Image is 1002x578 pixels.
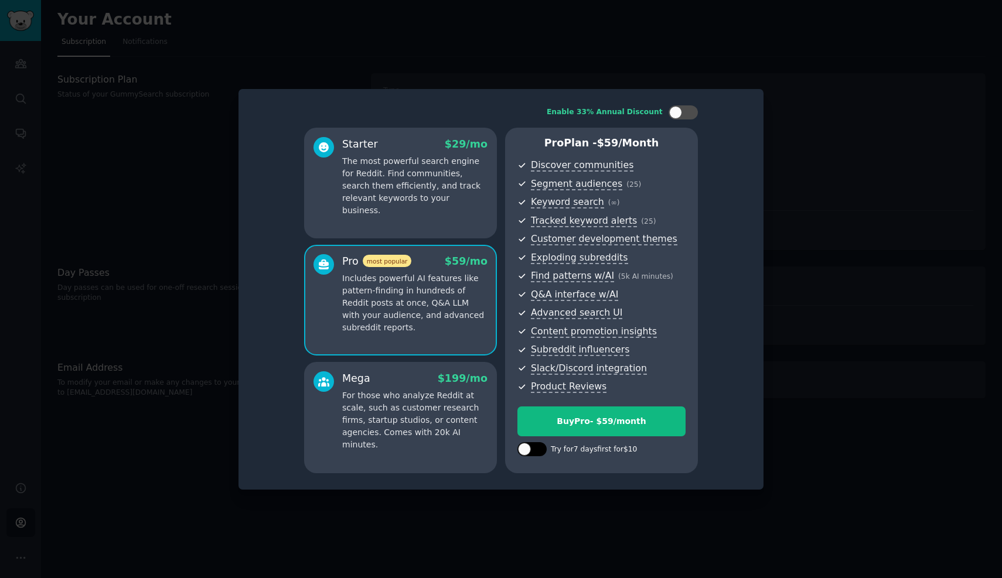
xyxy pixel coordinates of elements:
div: Enable 33% Annual Discount [547,107,663,118]
p: The most powerful search engine for Reddit. Find communities, search them efficiently, and track ... [342,155,488,217]
span: Advanced search UI [531,307,622,319]
span: ( ∞ ) [608,199,620,207]
span: most popular [363,255,412,267]
span: Find patterns w/AI [531,270,614,282]
div: Starter [342,137,378,152]
span: ( 25 ) [626,180,641,189]
p: For those who analyze Reddit at scale, such as customer research firms, startup studios, or conte... [342,389,488,451]
span: Subreddit influencers [531,344,629,356]
span: Slack/Discord integration [531,362,647,375]
p: Includes powerful AI features like pattern-finding in hundreds of Reddit posts at once, Q&A LLM w... [342,272,488,334]
span: Segment audiences [531,178,622,190]
span: Tracked keyword alerts [531,215,637,227]
div: Mega [342,371,370,386]
span: Discover communities [531,159,633,172]
span: Exploding subreddits [531,252,628,264]
div: Buy Pro - $ 59 /month [518,415,685,427]
span: Content promotion insights [531,326,657,338]
span: ( 5k AI minutes ) [618,272,673,281]
span: $ 199 /mo [438,372,488,384]
span: $ 29 /mo [445,138,488,150]
span: $ 59 /month [597,137,659,149]
button: BuyPro- $59/month [517,406,686,436]
div: Pro [342,254,411,269]
span: Product Reviews [531,381,606,393]
p: Pro Plan - [517,136,686,151]
div: Try for 7 days first for $10 [551,444,637,455]
span: ( 25 ) [641,217,656,225]
span: Keyword search [531,196,604,208]
span: Q&A interface w/AI [531,289,618,301]
span: Customer development themes [531,233,677,245]
span: $ 59 /mo [445,255,488,267]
